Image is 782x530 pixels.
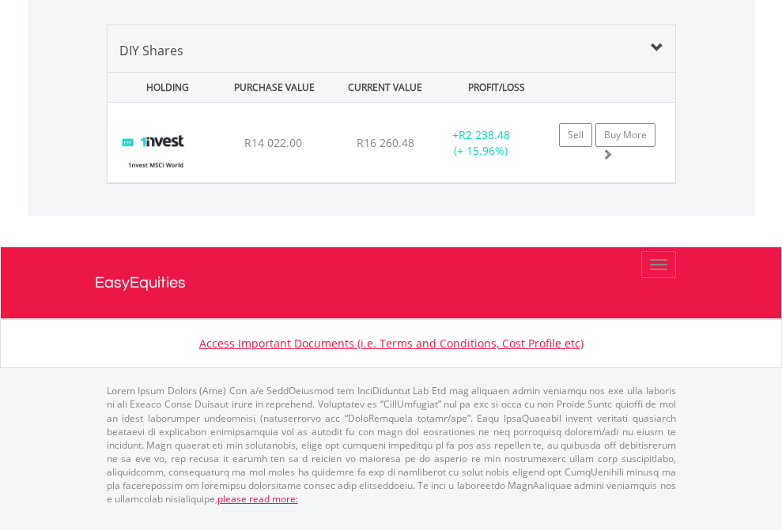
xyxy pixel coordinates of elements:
p: Lorem Ipsum Dolors (Ame) Con a/e SeddOeiusmod tem InciDiduntut Lab Etd mag aliquaen admin veniamq... [107,384,676,506]
span: R16 260.48 [357,135,414,150]
div: PURCHASE VALUE [221,73,328,102]
span: R2 238.48 [459,127,510,142]
span: R14 022.00 [244,135,302,150]
a: Buy More [595,123,655,147]
a: EasyEquities [95,247,688,318]
div: PROFIT/LOSS [443,73,550,102]
a: Sell [559,123,592,147]
a: please read more: [217,492,298,506]
img: TFSA.ETFWLD.png [115,122,195,179]
div: HOLDING [109,73,217,102]
span: DIY Shares [119,42,183,59]
a: Access Important Documents (i.e. Terms and Conditions, Cost Profile etc) [199,336,584,351]
div: + (+ 15.96%) [432,127,531,159]
div: CURRENT VALUE [331,73,439,102]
